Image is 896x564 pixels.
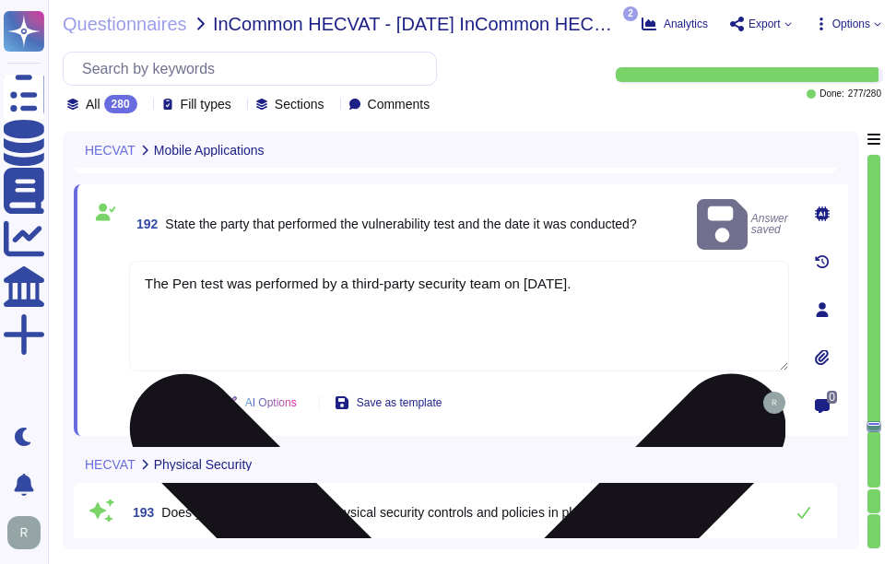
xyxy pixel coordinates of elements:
[129,217,158,230] span: 192
[181,98,231,111] span: Fill types
[749,18,781,29] span: Export
[63,15,187,33] span: Questionnaires
[832,18,870,29] span: Options
[697,195,789,253] span: Answer saved
[819,89,844,99] span: Done:
[104,95,137,113] div: 280
[7,516,41,549] img: user
[213,15,619,33] span: InCommon HECVAT - [DATE] InCommon HECVAT Update Copy
[664,18,708,29] span: Analytics
[73,53,436,85] input: Search by keywords
[623,6,638,21] span: 2
[827,391,837,404] span: 0
[85,458,136,471] span: HECVAT
[848,89,881,99] span: 277 / 280
[129,261,789,371] textarea: The Pen test was performed by a third-party security team on [DATE].
[86,98,100,111] span: All
[165,217,636,231] span: State the party that performed the vulnerability test and the date it was conducted?
[85,144,136,157] span: HECVAT
[368,98,430,111] span: Comments
[642,17,708,31] button: Analytics
[763,392,785,414] img: user
[275,98,324,111] span: Sections
[154,458,253,471] span: Physical Security
[4,512,53,553] button: user
[125,506,154,519] span: 193
[154,144,265,157] span: Mobile Applications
